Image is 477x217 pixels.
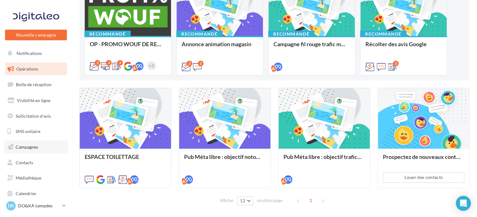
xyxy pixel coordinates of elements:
[306,195,316,205] span: 1
[106,60,112,66] div: 3
[4,78,68,91] a: Boîte de réception
[198,61,203,66] div: 2
[85,154,166,166] div: ESPACE TOILETTAGE
[237,196,253,205] button: 12
[16,144,38,150] span: Campagnes
[117,60,123,66] div: 2
[90,41,166,53] div: OP - PROMO WOUF DE RENTREE
[18,203,60,209] p: DO&KA Lempdes
[17,51,42,56] span: Notifications
[360,31,406,37] div: Recommandé
[257,198,283,204] span: résultats/page
[456,196,471,211] div: Open Intercom Messenger
[4,141,68,154] a: Campagnes
[4,47,66,60] button: Notifications
[17,98,50,103] span: Visibilité en ligne
[16,160,33,165] span: Contacts
[4,110,68,123] a: Sollicitation d'avis
[393,61,399,66] div: 2
[147,61,156,70] div: +1
[16,129,40,134] span: SMS unitaire
[182,41,258,53] div: Annonce animation magasin
[365,41,442,53] div: Récolter des avis Google
[4,94,68,107] a: Visibilité en ligne
[5,30,67,40] button: Nouvelle campagne
[268,31,314,37] div: Recommandé
[274,41,350,53] div: Campagne fil rouge trafic magasin
[16,191,37,196] span: Calendrier
[4,171,68,185] a: Médiathèque
[16,113,51,118] span: Sollicitation d'avis
[184,154,265,166] div: Pub Méta libre : objectif notoriété
[240,198,245,203] span: 12
[4,187,68,200] a: Calendrier
[95,60,100,66] div: 2
[383,154,464,166] div: Prospectez de nouveaux contacts
[176,31,223,37] div: Recommandé
[8,203,14,209] span: DK
[84,31,131,37] div: Recommandé
[16,66,38,72] span: Opérations
[16,82,52,87] span: Boîte de réception
[284,154,365,166] div: Pub Méta libre : objectif trafic magasin
[383,172,464,183] button: Louer des contacts
[16,175,41,180] span: Médiathèque
[4,125,68,138] a: SMS unitaire
[4,156,68,169] a: Contacts
[4,62,68,76] a: Opérations
[5,200,67,212] a: DK DO&KA Lempdes
[187,61,192,66] div: 2
[220,198,234,204] span: Afficher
